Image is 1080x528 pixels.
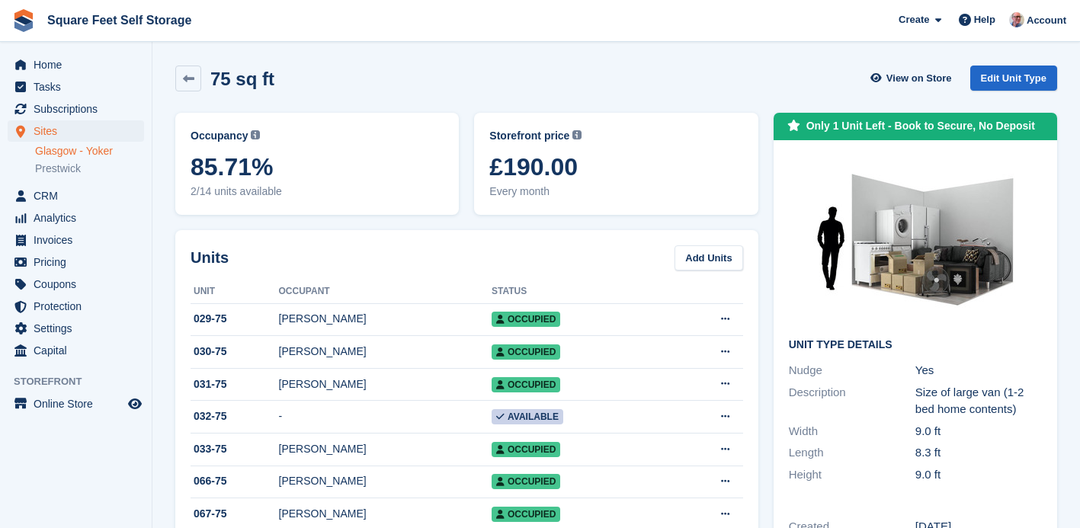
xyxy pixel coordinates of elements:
[34,229,125,251] span: Invoices
[492,280,665,304] th: Status
[974,12,995,27] span: Help
[492,442,560,457] span: Occupied
[34,76,125,98] span: Tasks
[8,98,144,120] a: menu
[191,376,279,392] div: 031-75
[492,377,560,392] span: Occupied
[191,246,229,269] h2: Units
[8,229,144,251] a: menu
[191,441,279,457] div: 033-75
[35,144,144,158] a: Glasgow - Yoker
[126,395,144,413] a: Preview store
[191,153,444,181] span: 85.71%
[279,311,492,327] div: [PERSON_NAME]
[12,9,35,32] img: stora-icon-8386f47178a22dfd0bd8f6a31ec36ba5ce8667c1dd55bd0f319d3a0aa187defe.svg
[915,362,1042,379] div: Yes
[41,8,197,33] a: Square Feet Self Storage
[572,130,582,139] img: icon-info-grey-7440780725fd019a000dd9b08b2336e03edf1995a4989e88bcd33f0948082b44.svg
[34,98,125,120] span: Subscriptions
[1009,12,1024,27] img: David Greer
[789,466,915,484] div: Height
[789,339,1042,351] h2: Unit Type details
[915,423,1042,440] div: 9.0 ft
[8,54,144,75] a: menu
[191,473,279,489] div: 066-75
[1027,13,1066,28] span: Account
[8,296,144,317] a: menu
[8,251,144,273] a: menu
[492,344,560,360] span: Occupied
[489,153,742,181] span: £190.00
[34,340,125,361] span: Capital
[191,311,279,327] div: 029-75
[279,401,492,434] td: -
[191,184,444,200] span: 2/14 units available
[886,71,952,86] span: View on Store
[34,296,125,317] span: Protection
[34,251,125,273] span: Pricing
[8,393,144,414] a: menu
[34,318,125,339] span: Settings
[8,76,144,98] a: menu
[191,506,279,522] div: 067-75
[279,280,492,304] th: Occupant
[34,120,125,142] span: Sites
[279,473,492,489] div: [PERSON_NAME]
[279,344,492,360] div: [PERSON_NAME]
[279,441,492,457] div: [PERSON_NAME]
[8,207,144,229] a: menu
[279,376,492,392] div: [PERSON_NAME]
[210,69,274,89] h2: 75 sq ft
[492,409,563,424] span: Available
[14,374,152,389] span: Storefront
[34,185,125,206] span: CRM
[191,280,279,304] th: Unit
[191,344,279,360] div: 030-75
[789,362,915,379] div: Nudge
[492,507,560,522] span: Occupied
[8,340,144,361] a: menu
[675,245,742,270] a: Add Units
[789,384,915,418] div: Description
[34,274,125,295] span: Coupons
[34,207,125,229] span: Analytics
[489,128,569,144] span: Storefront price
[492,474,560,489] span: Occupied
[191,408,279,424] div: 032-75
[35,162,144,176] a: Prestwick
[8,318,144,339] a: menu
[8,185,144,206] a: menu
[970,66,1057,91] a: Edit Unit Type
[806,118,1035,134] div: Only 1 Unit Left - Book to Secure, No Deposit
[915,466,1042,484] div: 9.0 ft
[915,444,1042,462] div: 8.3 ft
[279,506,492,522] div: [PERSON_NAME]
[34,54,125,75] span: Home
[789,444,915,462] div: Length
[8,120,144,142] a: menu
[915,384,1042,418] div: Size of large van (1-2 bed home contents)
[492,312,560,327] span: Occupied
[789,423,915,440] div: Width
[801,155,1030,327] img: 75-sqft-unit%20(1).jpg
[251,130,260,139] img: icon-info-grey-7440780725fd019a000dd9b08b2336e03edf1995a4989e88bcd33f0948082b44.svg
[899,12,929,27] span: Create
[869,66,958,91] a: View on Store
[34,393,125,414] span: Online Store
[489,184,742,200] span: Every month
[8,274,144,295] a: menu
[191,128,248,144] span: Occupancy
